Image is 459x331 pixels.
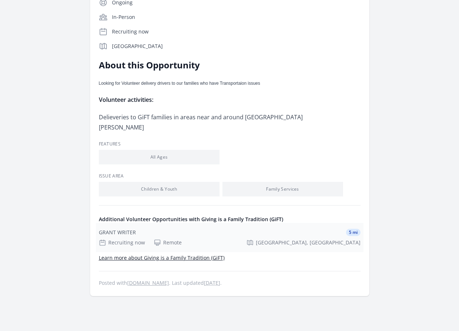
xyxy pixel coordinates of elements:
div: GRANT WRITER [99,229,136,236]
h3: Features [99,141,361,147]
h3: Issue area [99,173,361,179]
li: Family Services [222,182,343,196]
div: Recruiting now [99,239,145,246]
span: 5 mi [346,229,361,236]
li: All Ages [99,150,220,164]
p: [GEOGRAPHIC_DATA] [112,43,361,50]
span: Looking for Volunteer delivery drivers to our families who have Transportaion issues [99,81,260,86]
div: Remote [154,239,182,246]
strong: Volunteer activities: [99,96,153,104]
a: GRANT WRITER 5 mi Recruiting now Remote [GEOGRAPHIC_DATA], [GEOGRAPHIC_DATA] [96,223,363,252]
span: Delieveries to GiFT families in areas near and around [GEOGRAPHIC_DATA][PERSON_NAME] [99,113,303,131]
h4: Additional Volunteer Opportunities with Giving is a Family Tradition (GiFT) [99,216,361,223]
p: In-Person [112,13,361,21]
p: Posted with . Last updated . [99,280,361,286]
a: [DOMAIN_NAME] [127,279,169,286]
abbr: Tue, Jul 1, 2025 2:56 AM [204,279,220,286]
span: [GEOGRAPHIC_DATA], [GEOGRAPHIC_DATA] [256,239,361,246]
li: Children & Youth [99,182,220,196]
p: Recruiting now [112,28,361,35]
h2: About this Opportunity [99,59,311,71]
a: Learn more about Giving is a Family Tradition (GiFT) [99,254,225,261]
